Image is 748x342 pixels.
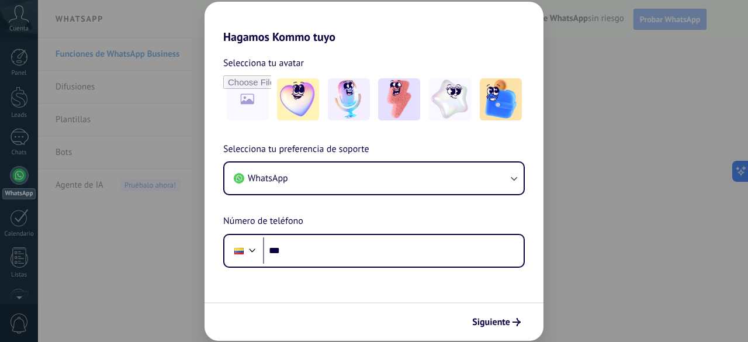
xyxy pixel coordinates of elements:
[472,318,510,326] span: Siguiente
[223,56,304,71] span: Selecciona tu avatar
[378,78,420,120] img: -3.jpeg
[248,172,288,184] span: WhatsApp
[223,214,303,229] span: Número de teléfono
[228,239,250,263] div: Colombia: + 57
[328,78,370,120] img: -2.jpeg
[224,163,524,194] button: WhatsApp
[480,78,522,120] img: -5.jpeg
[205,2,543,44] h2: Hagamos Kommo tuyo
[223,142,369,157] span: Selecciona tu preferencia de soporte
[277,78,319,120] img: -1.jpeg
[467,312,526,332] button: Siguiente
[429,78,471,120] img: -4.jpeg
